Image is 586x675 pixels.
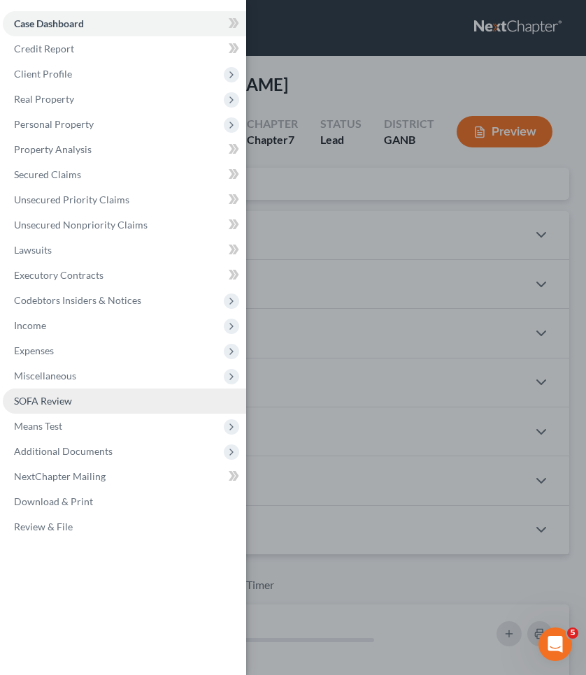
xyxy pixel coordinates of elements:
span: NextChapter Mailing [14,470,106,482]
a: Case Dashboard [3,11,246,36]
a: NextChapter Mailing [3,464,246,489]
span: Expenses [14,344,54,356]
a: Lawsuits [3,238,246,263]
span: Unsecured Nonpriority Claims [14,219,148,231]
span: Lawsuits [14,244,52,256]
a: Property Analysis [3,137,246,162]
span: Executory Contracts [14,269,103,281]
a: Credit Report [3,36,246,61]
a: Unsecured Nonpriority Claims [3,212,246,238]
span: Client Profile [14,68,72,80]
span: Secured Claims [14,168,81,180]
a: Download & Print [3,489,246,514]
span: 5 [567,627,578,639]
iframe: Intercom live chat [538,627,572,661]
span: Means Test [14,420,62,432]
span: Credit Report [14,43,74,55]
a: Secured Claims [3,162,246,187]
span: Income [14,319,46,331]
span: Additional Documents [14,445,113,457]
a: Review & File [3,514,246,539]
span: Real Property [14,93,74,105]
span: Review & File [14,521,73,532]
a: Unsecured Priority Claims [3,187,246,212]
span: Property Analysis [14,143,92,155]
span: Miscellaneous [14,370,76,382]
span: Download & Print [14,495,93,507]
a: Executory Contracts [3,263,246,288]
a: SOFA Review [3,389,246,414]
span: Codebtors Insiders & Notices [14,294,141,306]
span: Case Dashboard [14,17,84,29]
span: Personal Property [14,118,94,130]
span: Unsecured Priority Claims [14,194,129,205]
span: SOFA Review [14,395,72,407]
